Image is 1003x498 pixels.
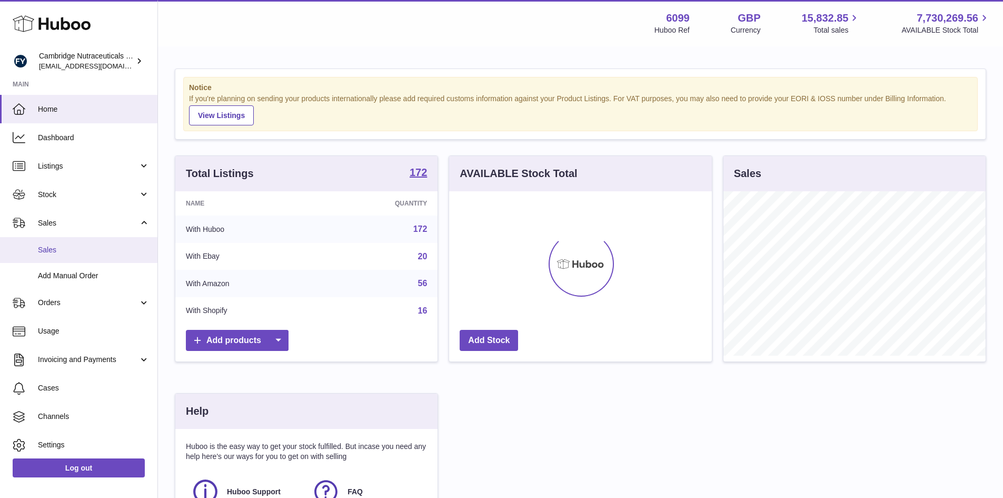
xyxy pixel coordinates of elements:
[175,243,319,270] td: With Ebay
[39,51,134,71] div: Cambridge Nutraceuticals Ltd
[460,330,518,351] a: Add Stock
[917,11,978,25] span: 7,730,269.56
[654,25,690,35] div: Huboo Ref
[13,53,28,69] img: huboo@camnutra.com
[186,404,208,418] h3: Help
[460,167,577,181] h3: AVAILABLE Stock Total
[801,11,860,35] a: 15,832.85 Total sales
[38,355,138,365] span: Invoicing and Payments
[175,297,319,325] td: With Shopify
[38,218,138,228] span: Sales
[175,270,319,297] td: With Amazon
[38,190,138,200] span: Stock
[813,25,860,35] span: Total sales
[738,11,760,25] strong: GBP
[418,252,428,261] a: 20
[731,25,761,35] div: Currency
[189,83,972,93] strong: Notice
[347,487,363,497] span: FAQ
[38,161,138,171] span: Listings
[39,62,155,70] span: [EMAIL_ADDRESS][DOMAIN_NAME]
[666,11,690,25] strong: 6099
[175,191,319,216] th: Name
[38,383,150,393] span: Cases
[38,104,150,114] span: Home
[801,11,848,25] span: 15,832.85
[186,330,289,351] a: Add products
[901,25,990,35] span: AVAILABLE Stock Total
[410,167,427,178] strong: 172
[227,487,281,497] span: Huboo Support
[38,133,150,143] span: Dashboard
[418,279,428,288] a: 56
[189,94,972,125] div: If you're planning on sending your products internationally please add required customs informati...
[175,216,319,243] td: With Huboo
[186,167,254,181] h3: Total Listings
[38,298,138,308] span: Orders
[13,458,145,477] a: Log out
[189,105,254,125] a: View Listings
[418,306,428,315] a: 16
[38,440,150,450] span: Settings
[734,167,761,181] h3: Sales
[38,326,150,336] span: Usage
[901,11,990,35] a: 7,730,269.56 AVAILABLE Stock Total
[413,224,428,233] a: 172
[186,442,427,462] p: Huboo is the easy way to get your stock fulfilled. But incase you need any help here's our ways f...
[410,167,427,180] a: 172
[38,271,150,281] span: Add Manual Order
[38,245,150,255] span: Sales
[38,412,150,422] span: Channels
[319,191,438,216] th: Quantity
